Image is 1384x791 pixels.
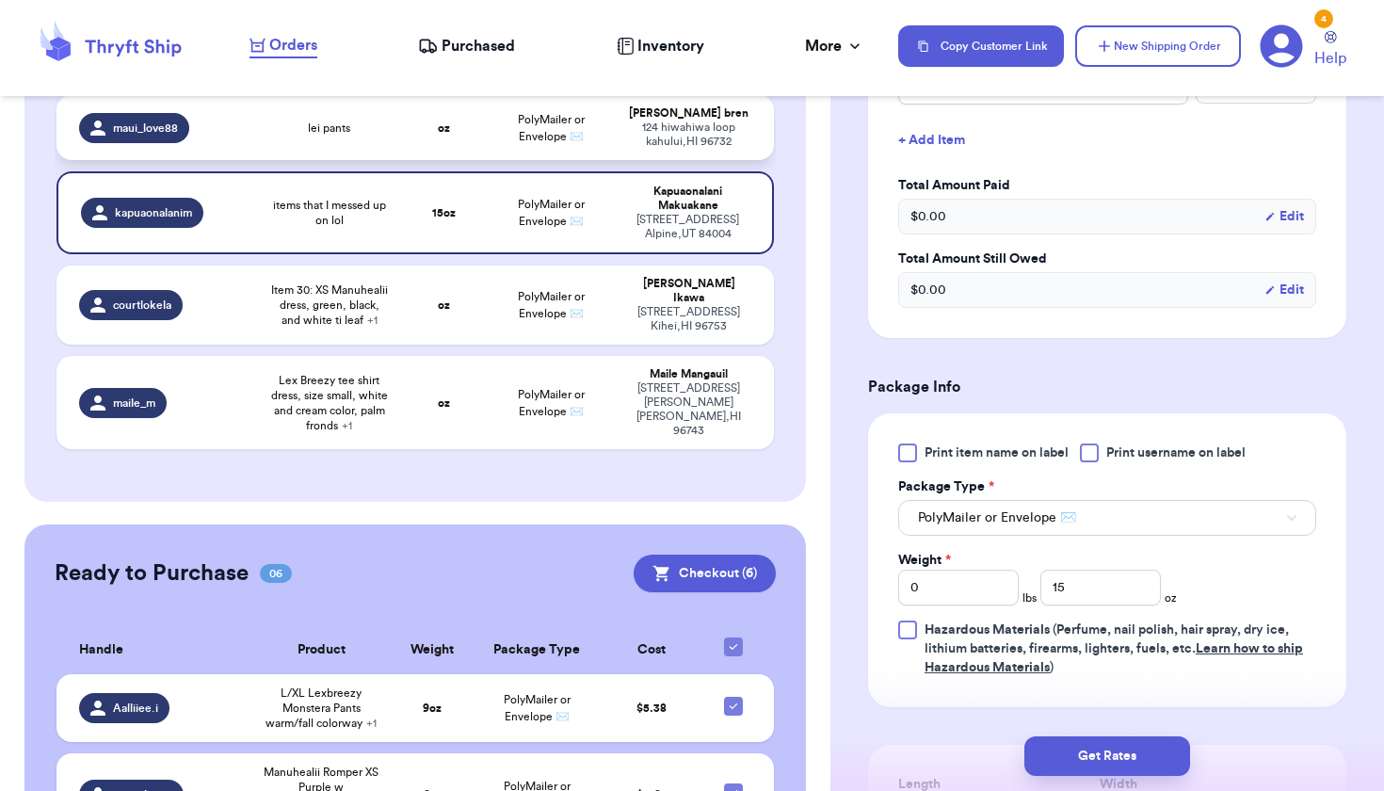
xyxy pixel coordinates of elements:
th: Product [251,626,391,674]
span: PolyMailer or Envelope ✉️ [918,508,1076,527]
button: Checkout (6) [634,555,776,592]
span: PolyMailer or Envelope ✉️ [504,694,571,722]
th: Cost [600,626,704,674]
span: Hazardous Materials [925,623,1050,637]
span: PolyMailer or Envelope ✉️ [518,291,585,319]
span: Item 30: XS Manuhealii dress, green, black, and white ti leaf [269,282,390,328]
span: PolyMailer or Envelope ✉️ [518,389,585,417]
button: Get Rates [1024,736,1190,776]
button: Copy Customer Link [898,25,1064,67]
strong: oz [438,122,450,134]
button: + Add Item [891,120,1324,161]
div: [STREET_ADDRESS] Kihei , HI 96753 [627,305,750,333]
span: 06 [260,564,292,583]
span: Purchased [442,35,515,57]
a: Help [1314,31,1346,70]
label: Package Type [898,477,994,496]
span: L/XL Lexbreezy Monstera Pants warm/fall colorway [263,686,379,731]
span: $ 0.00 [910,207,946,226]
a: 4 [1260,24,1303,68]
span: Orders [269,34,317,56]
span: courtlokela [113,298,171,313]
div: Maile Mangauil [627,367,750,381]
label: Weight [898,551,951,570]
label: Total Amount Still Owed [898,250,1316,268]
span: Lex Breezy tee shirt dress, size small, white and cream color, palm fronds [269,373,390,433]
div: 124 hiwahiwa loop kahului , HI 96732 [627,121,750,149]
a: Purchased [418,35,515,57]
span: oz [1165,590,1177,605]
button: Edit [1264,281,1304,299]
strong: oz [438,397,450,409]
span: Help [1314,47,1346,70]
strong: 15 oz [432,207,456,218]
div: [STREET_ADDRESS] Alpine , UT 84004 [627,213,748,241]
span: PolyMailer or Envelope ✉️ [518,199,585,227]
div: 4 [1314,9,1333,28]
th: Weight [391,626,475,674]
span: PolyMailer or Envelope ✉️ [518,114,585,142]
button: Edit [1264,207,1304,226]
div: Kapuaonalani Makuakane [627,185,748,213]
a: Orders [249,34,317,58]
strong: oz [438,299,450,311]
span: kapuaonalanim [115,205,192,220]
span: $ 5.38 [636,702,667,714]
a: Inventory [617,35,704,57]
span: items that I messed up on lol [269,198,390,228]
label: Total Amount Paid [898,176,1316,195]
div: [PERSON_NAME] Ikawa [627,277,750,305]
span: Print item name on label [925,444,1069,462]
h3: Package Info [868,376,1346,398]
span: maile_m [113,395,155,411]
div: More [805,35,864,57]
span: lbs [1022,590,1037,605]
span: lei pants [308,121,350,136]
button: New Shipping Order [1075,25,1241,67]
div: [PERSON_NAME] bren [627,106,750,121]
span: Aalliiee.i [113,701,158,716]
span: + 1 [342,420,352,431]
button: PolyMailer or Envelope ✉️ [898,500,1316,536]
span: Handle [79,640,123,660]
span: $ 0.00 [910,281,946,299]
span: + 1 [367,315,378,326]
h2: Ready to Purchase [55,558,249,589]
span: maui_love88 [113,121,178,136]
span: Inventory [637,35,704,57]
span: (Perfume, nail polish, hair spray, dry ice, lithium batteries, firearms, lighters, fuels, etc. ) [925,623,1303,674]
span: + 1 [366,718,377,729]
div: [STREET_ADDRESS][PERSON_NAME] [PERSON_NAME] , HI 96743 [627,381,750,438]
span: Print username on label [1106,444,1246,462]
strong: 9 oz [423,702,442,714]
th: Package Type [475,626,600,674]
